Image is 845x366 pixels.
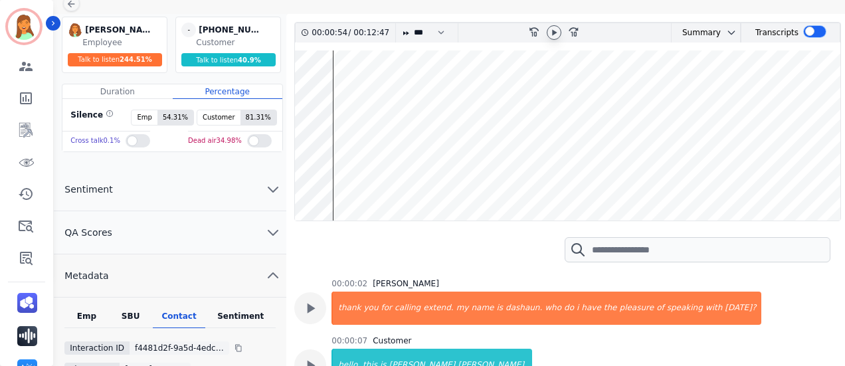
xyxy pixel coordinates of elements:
[580,292,602,325] div: have
[181,23,196,37] span: -
[157,110,193,125] span: 54.31 %
[265,268,281,284] svg: chevron up
[470,292,495,325] div: name
[120,56,152,63] span: 244.51 %
[153,311,206,328] div: Contact
[199,23,265,37] div: [PHONE_NUMBER]
[188,132,242,151] div: Dead air 34.98 %
[312,23,348,43] div: 00:00:54
[54,168,286,211] button: Sentiment chevron down
[265,181,281,197] svg: chevron down
[240,110,276,125] span: 81.31 %
[64,311,108,328] div: Emp
[54,226,123,239] span: QA Scores
[70,132,120,151] div: Cross talk 0.1 %
[173,84,282,99] div: Percentage
[495,292,504,325] div: is
[205,311,276,328] div: Sentiment
[351,23,387,43] div: 00:12:47
[54,211,286,254] button: QA Scores chevron down
[543,292,563,325] div: who
[8,11,40,43] img: Bordered avatar
[393,292,422,325] div: calling
[109,311,153,328] div: SBU
[132,110,157,125] span: Emp
[666,292,704,325] div: speaking
[726,27,737,38] svg: chevron down
[54,254,286,298] button: Metadata chevron up
[54,269,119,282] span: Metadata
[373,335,411,346] div: Customer
[331,278,367,289] div: 00:00:02
[181,53,276,66] div: Talk to listen
[54,183,123,196] span: Sentiment
[563,292,575,325] div: do
[362,292,379,325] div: you
[455,292,470,325] div: my
[618,292,656,325] div: pleasure
[723,292,761,325] div: [DATE]?
[85,23,151,37] div: [PERSON_NAME]
[504,292,543,325] div: dashaun.
[265,225,281,240] svg: chevron down
[603,292,618,325] div: the
[312,23,393,43] div: /
[380,292,394,325] div: for
[130,341,229,355] div: f4481d2f-9a5d-4edc-b1e7-09180bc9ef47
[62,84,172,99] div: Duration
[64,341,130,355] div: Interaction ID
[333,292,362,325] div: thank
[721,27,737,38] button: chevron down
[68,110,114,126] div: Silence
[68,53,162,66] div: Talk to listen
[196,37,278,48] div: Customer
[422,292,454,325] div: extend.
[331,335,367,346] div: 00:00:07
[82,37,164,48] div: Employee
[575,292,580,325] div: i
[704,292,723,325] div: with
[197,110,240,125] span: Customer
[238,56,261,64] span: 40.9 %
[373,278,439,289] div: [PERSON_NAME]
[655,292,666,325] div: of
[672,23,721,43] div: Summary
[755,23,798,43] div: Transcripts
